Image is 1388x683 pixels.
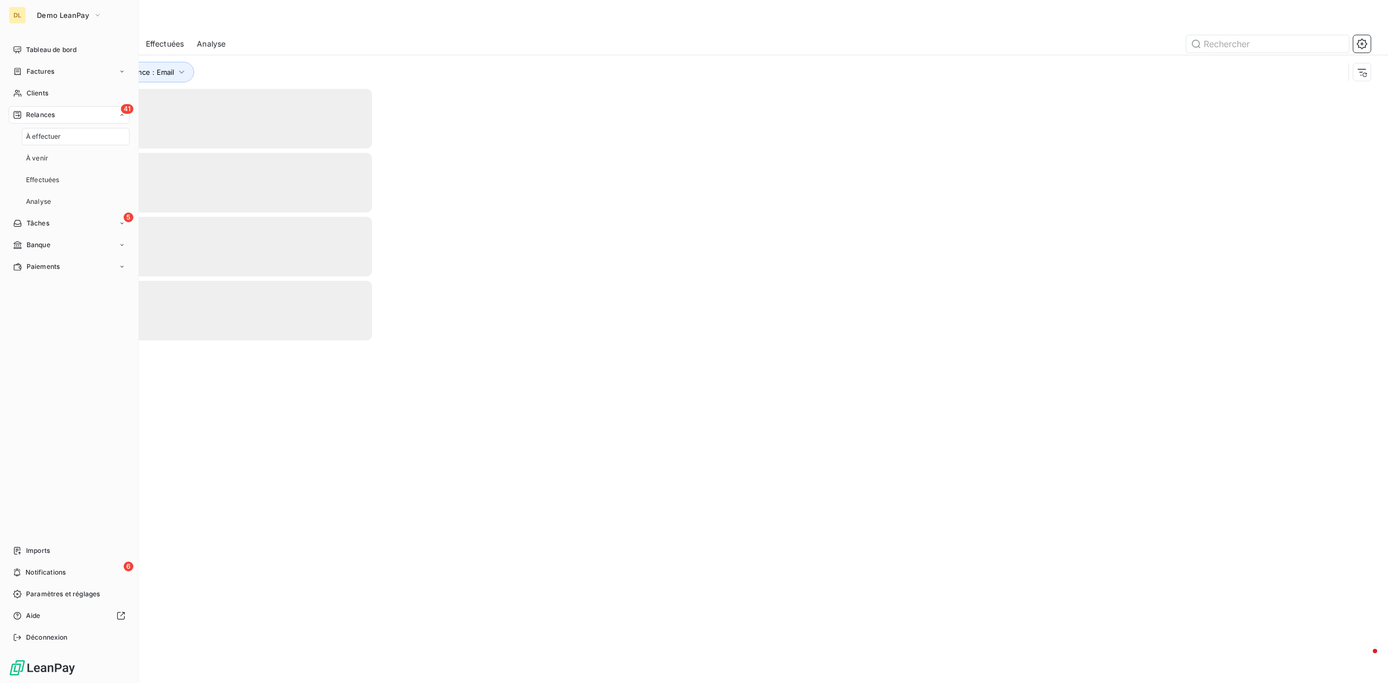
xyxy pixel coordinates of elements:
[26,546,50,556] span: Imports
[9,7,26,24] div: DL
[121,104,133,114] span: 41
[26,633,68,642] span: Déconnexion
[26,611,41,621] span: Aide
[27,67,54,76] span: Factures
[27,262,60,272] span: Paiements
[26,45,76,55] span: Tableau de bord
[26,175,60,185] span: Effectuées
[26,153,48,163] span: À venir
[27,88,48,98] span: Clients
[1351,646,1377,672] iframe: Intercom live chat
[37,11,89,20] span: Demo LeanPay
[26,589,100,599] span: Paramètres et réglages
[27,218,49,228] span: Tâches
[26,197,51,207] span: Analyse
[26,132,61,141] span: À effectuer
[197,38,226,49] span: Analyse
[124,212,133,222] span: 5
[25,568,66,577] span: Notifications
[9,659,76,676] img: Logo LeanPay
[1186,35,1349,53] input: Rechercher
[9,607,130,624] a: Aide
[26,110,55,120] span: Relances
[27,240,50,250] span: Banque
[124,562,133,571] span: 6
[146,38,184,49] span: Effectuées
